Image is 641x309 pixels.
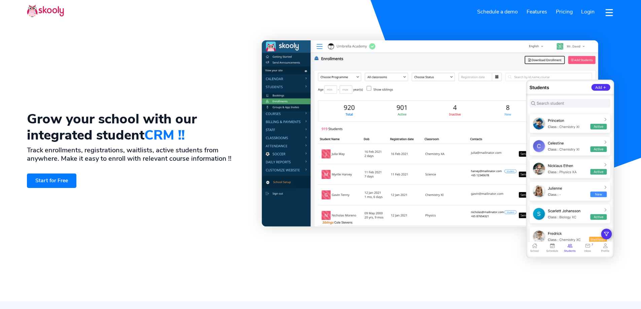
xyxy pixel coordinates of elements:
[262,40,614,258] img: Student Management Software & App - <span class='notranslate'>Skooly | Try for Free
[522,6,551,17] a: Features
[473,6,523,17] a: Schedule a demo
[581,8,595,15] span: Login
[551,6,577,17] a: Pricing
[27,4,64,17] img: Skooly
[577,6,599,17] a: Login
[144,126,185,144] span: CRM !!
[27,173,76,188] a: Start for Free
[27,146,251,163] h2: Track enrollments, registrations, waitlists, active students from anywhere. Make it easy to enrol...
[604,5,614,20] button: dropdown menu
[27,111,251,143] h1: Grow your school with our integrated student
[556,8,573,15] span: Pricing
